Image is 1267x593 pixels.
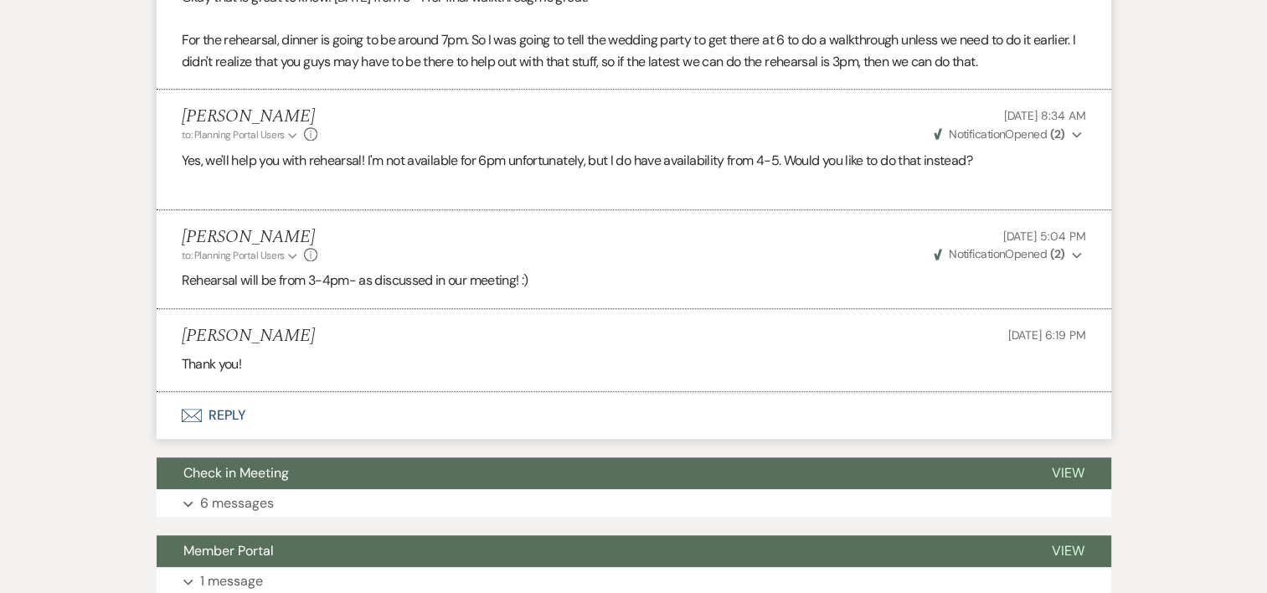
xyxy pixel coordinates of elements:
[200,492,274,514] p: 6 messages
[1052,464,1084,482] span: View
[183,542,274,559] span: Member Portal
[157,392,1111,439] button: Reply
[1049,126,1064,142] strong: ( 2 )
[182,270,1086,291] p: Rehearsal will be from 3-4pm- as discussed in our meeting! :)
[182,29,1086,72] p: For the rehearsal, dinner is going to be around 7pm. So I was going to tell the wedding party to ...
[949,246,1005,261] span: Notification
[1025,457,1111,489] button: View
[1025,535,1111,567] button: View
[182,127,301,142] button: to: Planning Portal Users
[182,128,285,142] span: to: Planning Portal Users
[934,246,1065,261] span: Opened
[949,126,1005,142] span: Notification
[157,489,1111,518] button: 6 messages
[157,457,1025,489] button: Check in Meeting
[934,126,1065,142] span: Opened
[182,150,1086,172] p: Yes, we'll help you with rehearsal! I'm not available for 6pm unfortunately, but I do have availa...
[183,464,289,482] span: Check in Meeting
[1003,108,1085,123] span: [DATE] 8:34 AM
[182,248,301,263] button: to: Planning Portal Users
[931,245,1086,263] button: NotificationOpened (2)
[1052,542,1084,559] span: View
[1049,246,1064,261] strong: ( 2 )
[931,126,1086,143] button: NotificationOpened (2)
[200,570,263,592] p: 1 message
[1002,229,1085,244] span: [DATE] 5:04 PM
[182,106,318,127] h5: [PERSON_NAME]
[182,326,315,347] h5: [PERSON_NAME]
[157,535,1025,567] button: Member Portal
[1007,327,1085,343] span: [DATE] 6:19 PM
[182,227,318,248] h5: [PERSON_NAME]
[182,249,285,262] span: to: Planning Portal Users
[182,353,1086,375] p: Thank you!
